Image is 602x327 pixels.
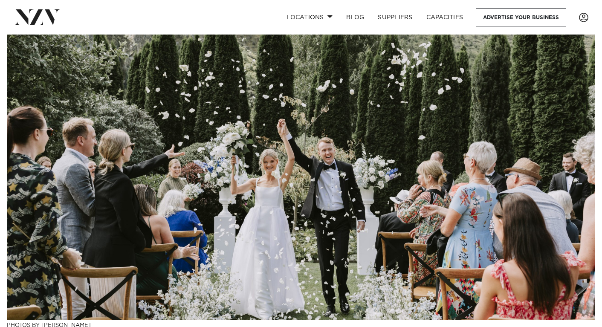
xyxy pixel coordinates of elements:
a: Locations [280,8,339,26]
a: BLOG [339,8,371,26]
img: nzv-logo.png [14,9,60,25]
a: Capacities [420,8,470,26]
a: SUPPLIERS [371,8,419,26]
a: Advertise your business [476,8,566,26]
img: Queenstown Wedding Venues - The Top 20 Venues [7,35,595,320]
